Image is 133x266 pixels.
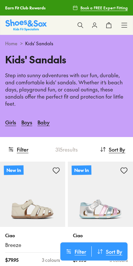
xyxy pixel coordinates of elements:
[72,165,91,175] p: New In
[106,248,122,255] span: Sort By
[73,241,128,249] a: Breeze
[5,40,128,47] div: >
[109,145,125,153] span: Sort By
[8,142,28,156] button: Filter
[5,232,60,239] p: Ciao
[100,142,125,156] button: Sort By
[68,162,133,227] a: New In
[92,246,128,257] button: Sort By
[60,246,91,257] button: Filter
[5,19,47,31] img: SNS_Logo_Responsive.svg
[5,241,60,249] a: Breeze
[73,2,128,14] a: Book a FREE Expert Fitting
[5,19,47,31] a: Shoes & Sox
[37,115,50,129] a: Baby
[5,40,17,47] a: Home
[5,115,16,129] a: Girls
[25,40,53,47] span: Kids' Sandals
[5,52,128,67] h1: Kids' Sandals
[5,72,128,107] p: Step into sunny adventures with our fun, durable, and comfortable kids' sandals. Whether it’s bea...
[5,257,18,263] span: $ 79.95
[80,5,128,11] span: Book a FREE Expert Fitting
[73,232,128,239] p: Ciao
[4,165,24,175] p: New In
[21,115,32,129] a: Boys
[42,257,60,263] div: 3 colours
